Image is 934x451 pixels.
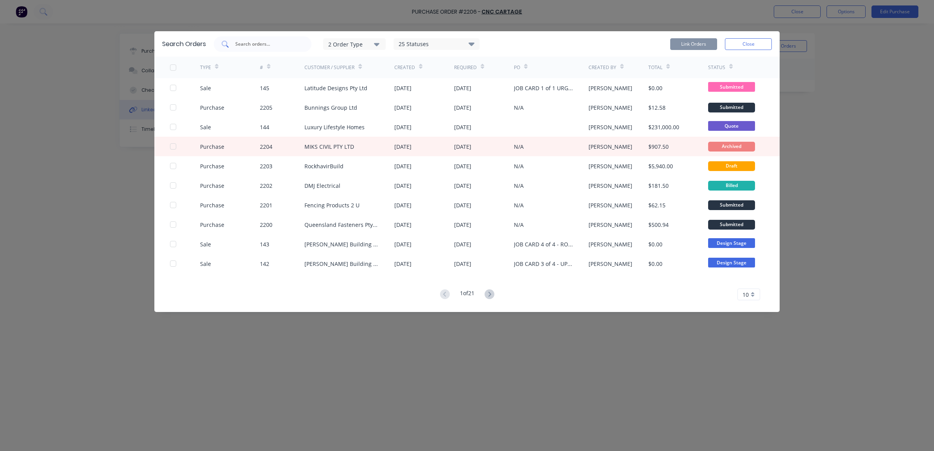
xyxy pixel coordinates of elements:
[725,38,772,50] button: Close
[304,240,379,248] div: [PERSON_NAME] Building Company Pty Ltd
[743,291,749,299] span: 10
[200,84,211,92] div: Sale
[589,201,632,209] div: [PERSON_NAME]
[200,103,224,112] div: Purchase
[514,240,573,248] div: JOB CARD 4 of 4 - ROOF TRUSSES
[648,162,673,170] div: $5,940.00
[514,182,524,190] div: N/A
[648,260,662,268] div: $0.00
[589,221,632,229] div: [PERSON_NAME]
[514,162,524,170] div: N/A
[304,201,360,209] div: Fencing Products 2 U
[260,201,272,209] div: 2201
[200,260,211,268] div: Sale
[200,182,224,190] div: Purchase
[648,221,669,229] div: $500.94
[454,260,471,268] div: [DATE]
[394,221,412,229] div: [DATE]
[304,143,354,151] div: MIKS CIVIL PTY LTD
[589,123,632,131] div: [PERSON_NAME]
[589,84,632,92] div: [PERSON_NAME]
[708,238,755,248] span: Design Stage
[234,40,299,48] input: Search orders...
[589,162,632,170] div: [PERSON_NAME]
[394,40,479,48] div: 25 Statuses
[304,103,357,112] div: Bunnings Group Ltd
[514,221,524,229] div: N/A
[454,84,471,92] div: [DATE]
[200,221,224,229] div: Purchase
[304,182,340,190] div: DMJ Electrical
[454,103,471,112] div: [DATE]
[260,84,269,92] div: 145
[648,123,679,131] div: $231,000.00
[454,143,471,151] div: [DATE]
[394,143,412,151] div: [DATE]
[589,103,632,112] div: [PERSON_NAME]
[648,240,662,248] div: $0.00
[514,84,573,92] div: JOB CARD 1 of 1 URGENT - ADDITIONAL PENELS
[589,240,632,248] div: [PERSON_NAME]
[200,143,224,151] div: Purchase
[200,64,211,71] div: TYPE
[589,260,632,268] div: [PERSON_NAME]
[648,84,662,92] div: $0.00
[394,103,412,112] div: [DATE]
[323,38,386,50] button: 2 Order Type
[260,123,269,131] div: 144
[708,64,725,71] div: Status
[394,84,412,92] div: [DATE]
[394,182,412,190] div: [DATE]
[394,260,412,268] div: [DATE]
[304,84,367,92] div: Latitude Designs Pty Ltd
[589,182,632,190] div: [PERSON_NAME]
[460,289,474,300] div: 1 of 21
[648,182,669,190] div: $181.50
[304,123,365,131] div: Luxury Lifestyle Homes
[260,260,269,268] div: 142
[394,201,412,209] div: [DATE]
[304,221,379,229] div: Queensland Fasteners Pty Ltd
[304,162,344,170] div: RockhavirBuild
[200,240,211,248] div: Sale
[514,103,524,112] div: N/A
[260,162,272,170] div: 2203
[648,64,662,71] div: Total
[328,40,381,48] div: 2 Order Type
[454,240,471,248] div: [DATE]
[708,82,755,92] span: Submitted
[200,201,224,209] div: Purchase
[514,260,573,268] div: JOB CARD 3 of 4 - UPPER WALL FRAMES
[670,38,717,50] button: Link Orders
[648,201,666,209] div: $62.15
[708,142,755,152] div: Archived
[304,64,354,71] div: Customer / Supplier
[708,161,755,171] div: Draft
[260,103,272,112] div: 2205
[454,64,477,71] div: Required
[260,240,269,248] div: 143
[260,182,272,190] div: 2202
[589,64,616,71] div: Created By
[260,64,263,71] div: #
[162,39,206,49] div: Search Orders
[304,260,379,268] div: [PERSON_NAME] Building Company Pty Ltd
[708,103,755,112] div: Submitted
[200,123,211,131] div: Sale
[514,201,524,209] div: N/A
[394,240,412,248] div: [DATE]
[260,143,272,151] div: 2204
[454,221,471,229] div: [DATE]
[394,162,412,170] div: [DATE]
[708,258,755,267] span: Design Stage
[200,162,224,170] div: Purchase
[708,121,755,131] span: Quote
[260,221,272,229] div: 2200
[648,143,669,151] div: $907.50
[394,64,415,71] div: Created
[708,200,755,210] div: Submitted
[454,123,471,131] div: [DATE]
[708,181,755,191] div: Billed
[648,103,666,112] div: $12.58
[454,182,471,190] div: [DATE]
